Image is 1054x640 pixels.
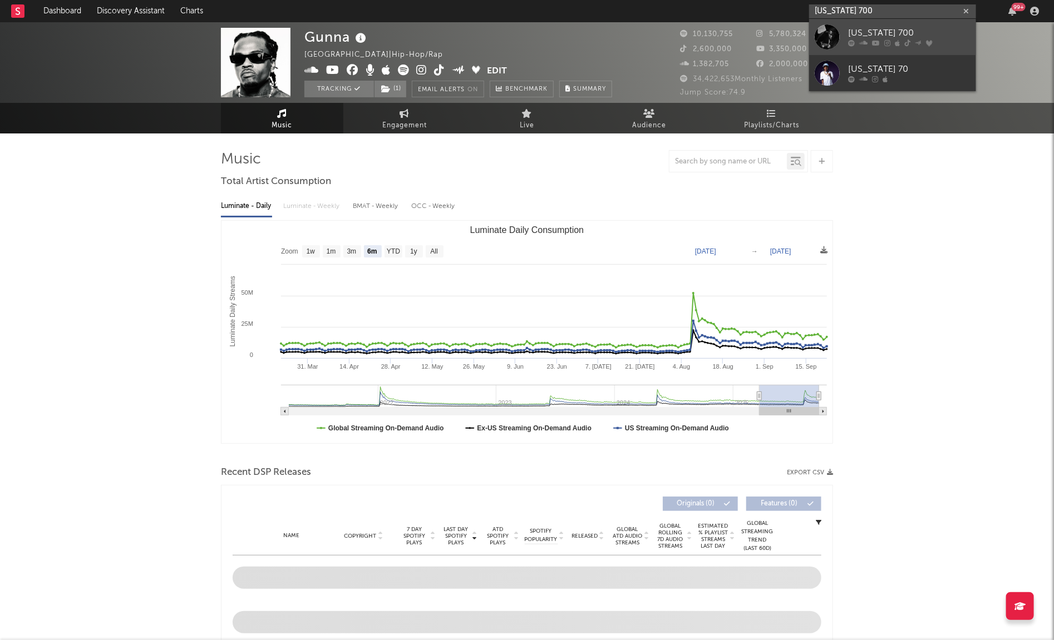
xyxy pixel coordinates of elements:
text: 50M [242,289,253,296]
span: Music [272,119,293,132]
text: 6m [367,248,377,256]
div: OCC - Weekly [411,197,456,216]
span: Playlists/Charts [745,119,800,132]
text: 4. Aug [673,363,690,370]
span: 2,600,000 [680,46,732,53]
text: → [751,247,758,255]
button: Originals(0) [663,497,738,511]
a: Audience [588,103,711,133]
button: Tracking [304,81,374,97]
text: US Streaming On-Demand Audio [625,424,729,432]
span: ATD Spotify Plays [483,526,513,546]
text: 1m [327,248,336,256]
span: Live [520,119,534,132]
text: 7. [DATE] [585,363,612,370]
text: 1y [410,248,417,256]
span: Released [572,533,598,539]
span: Copyright [344,533,376,539]
span: Total Artist Consumption [221,175,331,188]
input: Search by song name or URL [669,157,787,166]
a: [US_STATE] 70 [809,55,976,91]
span: 1,382,705 [680,61,729,68]
div: [US_STATE] 700 [848,27,971,40]
em: On [467,87,478,93]
span: Recent DSP Releases [221,466,311,479]
a: Playlists/Charts [711,103,833,133]
span: Summary [573,86,606,92]
text: All [430,248,437,256]
text: 1. Sep [756,363,774,370]
text: Ex-US Streaming On-Demand Audio [477,424,592,432]
span: 10,130,755 [680,31,733,38]
button: Summary [559,81,612,97]
a: Music [221,103,343,133]
span: 2,000,000 [757,61,809,68]
text: 18. Aug [713,363,733,370]
text: 9. Jun [507,363,524,370]
div: Global Streaming Trend (Last 60D) [741,519,774,553]
span: 3,350,000 [757,46,807,53]
text: Global Streaming On-Demand Audio [328,424,444,432]
button: (1) [375,81,406,97]
text: 0 [250,351,253,358]
div: [GEOGRAPHIC_DATA] | Hip-Hop/Rap [304,48,456,62]
div: Luminate - Daily [221,197,272,216]
div: 99 + [1012,3,1026,11]
text: [DATE] [770,247,791,255]
svg: Luminate Daily Consumption [221,221,833,443]
text: 28. Apr [381,363,401,370]
div: BMAT - Weekly [353,197,400,216]
span: 34,422,653 Monthly Listeners [680,76,802,83]
span: Audience [633,119,667,132]
div: Gunna [304,28,369,46]
button: 99+ [1008,7,1016,16]
button: Edit [487,65,508,78]
a: [US_STATE] 700 [809,19,976,55]
a: Benchmark [490,81,554,97]
text: YTD [387,248,400,256]
text: Luminate Daily Consumption [470,225,584,235]
span: Originals ( 0 ) [670,500,721,507]
text: [DATE] [695,247,716,255]
span: Global Rolling 7D Audio Streams [655,523,686,549]
text: 14. Apr [339,363,359,370]
button: Email AlertsOn [412,81,484,97]
span: Engagement [382,119,427,132]
span: Global ATD Audio Streams [612,526,643,546]
span: Jump Score: 74.9 [680,89,746,96]
input: Search for artists [809,4,976,18]
text: 23. Jun [547,363,567,370]
a: Engagement [343,103,466,133]
text: Zoom [281,248,298,256]
text: 15. Sep [796,363,817,370]
span: Last Day Spotify Plays [441,526,471,546]
a: Live [466,103,588,133]
text: 31. Mar [297,363,318,370]
button: Export CSV [787,469,833,476]
span: Estimated % Playlist Streams Last Day [698,523,728,549]
div: Name [255,532,328,540]
span: Features ( 0 ) [753,500,805,507]
button: Features(0) [746,497,821,511]
text: 3m [347,248,357,256]
span: ( 1 ) [374,81,407,97]
span: Spotify Popularity [525,527,558,544]
text: 12. May [421,363,444,370]
span: 5,780,324 [757,31,807,38]
span: Benchmark [505,83,548,96]
text: Luminate Daily Streams [229,276,237,346]
text: 25M [242,320,253,327]
text: 21. [DATE] [625,363,655,370]
text: 1w [307,248,316,256]
div: [US_STATE] 70 [848,63,971,76]
span: 7 Day Spotify Plays [400,526,429,546]
text: 26. May [463,363,485,370]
